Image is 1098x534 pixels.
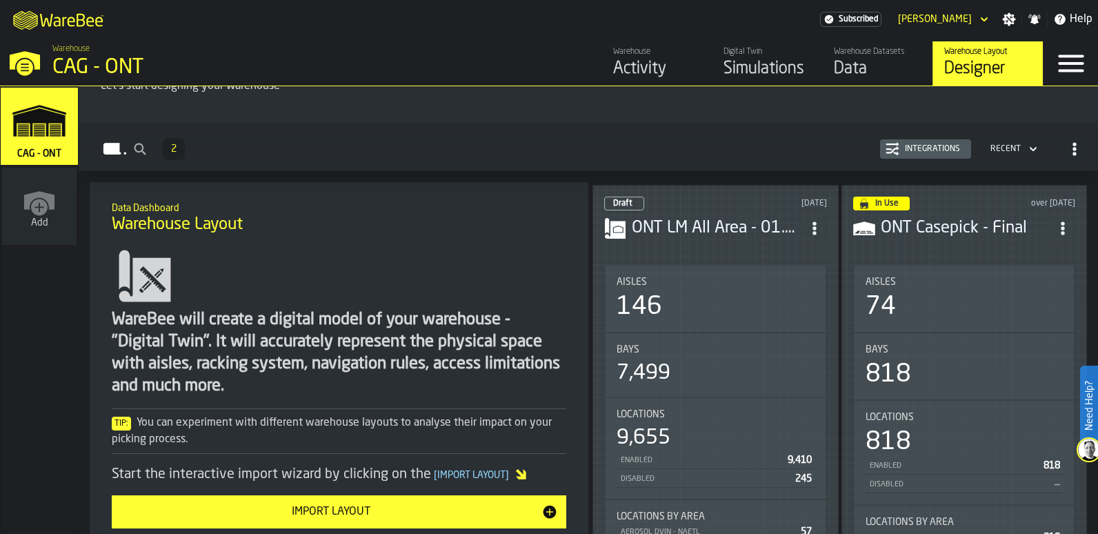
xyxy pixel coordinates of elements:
[601,41,712,86] a: link-to-/wh/i/81126f66-c9dd-4fd0-bd4b-ffd618919ba4/feed/
[723,58,811,80] div: Simulations
[834,47,921,57] div: Warehouse Datasets
[866,412,1064,423] div: Title
[868,480,1050,489] div: Disabled
[899,144,966,154] div: Integrations
[1055,479,1060,489] span: —
[866,344,888,355] span: Bays
[944,58,1032,80] div: Designer
[613,47,701,57] div: Warehouse
[822,41,932,86] a: link-to-/wh/i/81126f66-c9dd-4fd0-bd4b-ffd618919ba4/data
[866,517,1064,528] div: Title
[892,11,991,28] div: DropdownMenuValue-Christopher Peterson
[632,217,802,239] h3: ONT LM All Area - 01.csv-preview-2024-06-27
[606,398,826,499] div: stat-Locations
[617,409,665,420] span: Locations
[171,144,177,154] span: 2
[613,58,701,80] div: Activity
[617,426,670,451] div: 9,655
[1044,41,1098,86] label: button-toggle-Menu
[820,12,881,27] a: link-to-/wh/i/81126f66-c9dd-4fd0-bd4b-ffd618919ba4/settings/billing
[788,455,812,465] span: 9,410
[866,517,954,528] span: Locations by Area
[617,511,705,522] span: Locations by Area
[52,55,425,80] div: CAG - ONT
[112,415,566,448] div: You can experiment with different warehouse layouts to analyse their impact on your picking process.
[2,168,77,248] a: link-to-/wh/new
[985,141,1040,157] div: DropdownMenuValue-4
[617,344,639,355] span: Bays
[723,47,811,57] div: Digital Twin
[617,511,815,522] div: Title
[617,451,815,469] div: StatList-item-Enabled
[853,197,910,210] div: status-4 2
[990,144,1021,154] div: DropdownMenuValue-4
[613,199,632,208] span: Draft
[855,333,1075,399] div: stat-Bays
[617,277,647,288] span: Aisles
[737,199,826,208] div: Updated: 4/25/2025, 9:16:51 AM Created: 6/27/2024, 12:09:43 PM
[795,474,812,484] span: 245
[932,41,1043,86] a: link-to-/wh/i/81126f66-c9dd-4fd0-bd4b-ffd618919ba4/designer
[14,148,64,159] span: CAG - ONT
[1022,12,1047,26] label: button-toggle-Notifications
[617,361,670,386] div: 7,499
[31,217,48,228] span: Add
[820,12,881,27] div: Menu Subscription
[880,139,971,159] button: button-Integrations
[157,138,190,160] div: ButtonLoadMore-Load More-Prev-First-Last
[868,462,1039,471] div: Enabled
[881,217,1051,239] h3: ONT Casepick - Final
[617,409,815,420] div: Title
[434,471,437,480] span: [
[1048,11,1098,28] label: button-toggle-Help
[619,475,790,484] div: Disabled
[855,401,1075,504] div: stat-Locations
[120,504,541,520] div: Import Layout
[866,277,1064,288] div: Title
[606,333,826,397] div: stat-Bays
[944,47,1032,57] div: Warehouse Layout
[839,14,878,24] span: Subscribed
[431,471,512,480] span: Import Layout
[606,266,826,332] div: stat-Aisles
[617,277,815,288] div: Title
[112,309,566,397] div: WareBee will create a digital model of your warehouse - "Digital Twin". It will accurately repres...
[866,428,911,456] div: 818
[506,471,509,480] span: ]
[1,88,78,168] a: link-to-/wh/i/81126f66-c9dd-4fd0-bd4b-ffd618919ba4/simulations
[866,344,1064,355] div: Title
[997,12,1021,26] label: button-toggle-Settings
[617,344,815,355] div: Title
[619,456,782,465] div: Enabled
[898,14,972,25] div: DropdownMenuValue-Christopher Peterson
[101,193,577,243] div: title-Warehouse Layout
[855,266,1075,332] div: stat-Aisles
[875,199,899,208] span: In Use
[866,293,896,321] div: 74
[604,197,644,210] div: status-0 2
[112,214,243,236] span: Warehouse Layout
[1044,461,1060,471] span: 818
[101,78,1076,95] p: Let's start designing your Warehouse
[112,495,566,528] button: button-Import Layout
[112,465,566,484] div: Start the interactive import wizard by clicking on the
[994,199,1075,208] div: Updated: 5/9/2024, 11:36:08 AM Created: 5/9/2024, 11:35:49 AM
[112,417,131,431] span: Tip:
[112,200,566,214] h2: Sub Title
[866,475,1064,493] div: StatList-item-Disabled
[712,41,822,86] a: link-to-/wh/i/81126f66-c9dd-4fd0-bd4b-ffd618919ba4/simulations
[834,58,921,80] div: Data
[1070,11,1092,28] span: Help
[866,412,914,423] span: Locations
[866,456,1064,475] div: StatList-item-Enabled
[79,122,1098,171] h2: button-Layouts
